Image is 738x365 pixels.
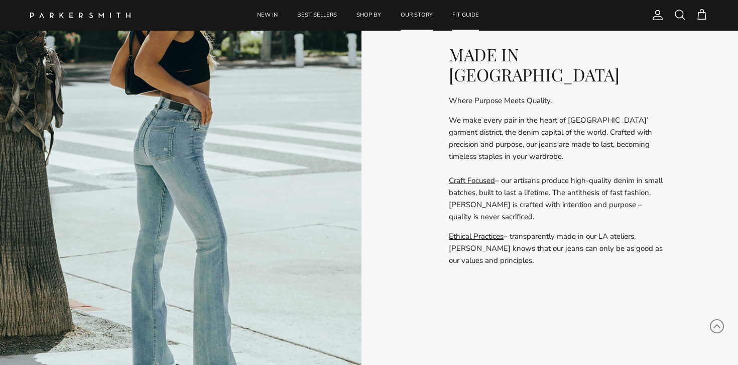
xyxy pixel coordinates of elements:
a: Account [648,9,664,21]
h2: MADE IN [GEOGRAPHIC_DATA] [449,44,666,85]
span: Ethical Practices [449,231,504,241]
svg: Scroll to Top [709,319,724,334]
p: – transparently made in our LA ateliers, [PERSON_NAME] knows that our jeans can only be as good a... [449,230,666,266]
p: Where Purpose Meets Quality. [449,95,666,107]
p: We make every pair in the heart of [GEOGRAPHIC_DATA]’ garment district, the denim capital of the ... [449,114,666,223]
img: Parker Smith [30,13,131,18]
span: Craft Focused [449,175,495,186]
